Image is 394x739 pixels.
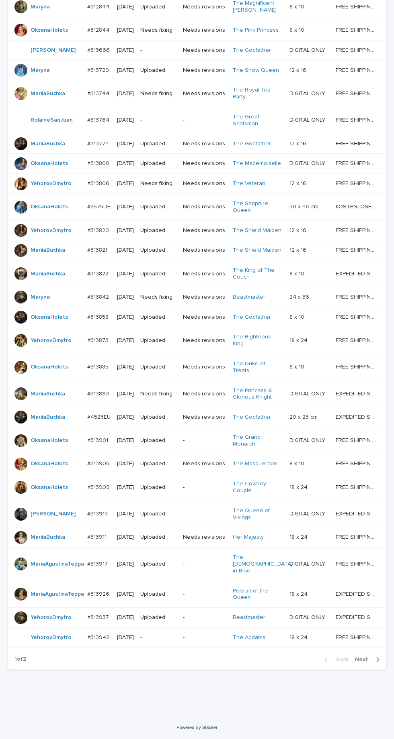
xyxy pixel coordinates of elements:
p: FREE SHIPPING - preview in 1-2 business days, after your approval delivery will take 5-10 b.d. [336,115,377,124]
p: 8 x 10 [289,25,306,34]
tr: Maryna #313729#313729 [DATE]UploadedNeeds revisionsThe Snow Queen 12 x 1612 x 16 FREE SHIPPING - ... [8,60,388,80]
p: Needs fixing [140,27,176,34]
p: Uploaded [140,614,176,621]
p: Needs revisions [183,227,226,234]
p: [DATE] [117,337,134,344]
tr: OksanaHolets #2575DE#2575DE [DATE]UploadedNeeds revisionsThe Sapphire Queen 30 x 40 cm30 x 40 cm ... [8,193,388,220]
p: EXPEDITED SHIPPING - preview in 1-2 business day; delivery up to 5 days after your approval [336,412,377,421]
tr: Maryna #313842#313842 [DATE]Needs fixingNeeds revisionsBeastmaster 24 x 3624 x 36 FREE SHIPPING -... [8,287,388,307]
p: FREE SHIPPING - preview in 1-2 business days, after your approval delivery will take 5-10 b.d. [336,89,377,97]
p: #313820 [87,226,111,234]
p: 8 x 10 [289,312,306,321]
p: DIGITAL ONLY [289,45,327,54]
tr: OksanaHolets #313909#313909 [DATE]Uploaded-The Cowboy Couple 18 x 2418 x 24 FREE SHIPPING - previ... [8,474,388,501]
p: Needs fixing [140,294,176,301]
a: The Sapphire Queen [233,200,283,214]
p: Needs revisions [183,534,226,541]
a: OksanaHolets [31,204,68,210]
a: YehorovDmytro [31,337,72,344]
a: MariaAgustinaTeppa [31,561,84,568]
p: - [183,117,226,124]
tr: OksanaHolets #313858#313858 [DATE]UploadedNeeds revisionsThe Godfather 8 x 108 x 10 FREE SHIPPING... [8,307,388,327]
p: #313821 [87,245,109,254]
p: Uploaded [140,140,176,147]
p: Needs revisions [183,180,226,187]
p: Needs revisions [183,27,226,34]
a: The Grand Monarch [233,434,283,448]
p: Needs revisions [183,4,226,10]
a: Maryna [31,4,50,10]
a: The Cowboy Couple [233,480,283,494]
p: #313917 [87,559,109,568]
a: Powered By Stacker [176,725,217,730]
a: OksanaHolets [31,437,68,444]
p: #313764 [87,115,111,124]
tr: YehorovDmytro #313873#313873 [DATE]UploadedNeeds revisionsThe Righteous King 18 x 2418 x 24 FREE ... [8,327,388,354]
p: #313729 [87,65,111,74]
p: [DATE] [117,364,134,371]
p: #313913 [87,509,109,517]
p: 8 x 10 [289,459,306,467]
tr: MariaAgustinaTeppa #313926#313926 [DATE]Uploaded-Portrait of the Queen 18 x 2418 x 24 EXPEDITED S... [8,581,388,608]
a: Beastmaster [233,294,265,301]
p: #2575DE [87,202,112,210]
p: - [183,561,226,568]
tr: OksanaHolets #313885#313885 [DATE]UploadedNeeds revisionsThe Duke of Treats 8 x 108 x 10 FREE SHI... [8,354,388,381]
a: The [DEMOGRAPHIC_DATA] in Blue [233,554,293,574]
p: 8 x 10 [289,2,306,10]
a: YehorovDmytro [31,634,72,641]
p: FREE SHIPPING - preview in 1-2 business days, after your approval delivery will take 5-10 b.d. [336,312,377,321]
tr: MariaAgustinaTeppa #313917#313917 [DATE]Uploaded-The [DEMOGRAPHIC_DATA] in Blue DIGITAL ONLYDIGIT... [8,548,388,581]
a: OksanaHolets [31,460,68,467]
p: - [140,634,176,641]
a: The Veteran [233,180,265,187]
p: [DATE] [117,140,134,147]
p: Needs revisions [183,271,226,277]
p: 20 x 25 cm [289,412,319,421]
a: MariiaBuchka [31,414,65,421]
a: OksanaHolets [31,484,68,491]
p: FREE SHIPPING - preview in 1-2 business days, after your approval delivery will take 5-10 b.d. [336,362,377,371]
p: Uploaded [140,204,176,210]
p: #313905 [87,459,111,467]
p: Needs revisions [183,337,226,344]
p: [DATE] [117,414,134,421]
p: Uploaded [140,160,176,167]
a: The Shield Maiden [233,227,281,234]
p: Needs revisions [183,140,226,147]
p: FREE SHIPPING - preview in 1-2 business days, after your approval delivery will take 5-10 b.d. [336,336,377,344]
p: #313909 [87,482,111,491]
p: FREE SHIPPING - preview in 1-2 business days, after your approval delivery will take 5-10 b.d. [336,25,377,34]
p: [DATE] [117,561,134,568]
tr: [PERSON_NAME] #313913#313913 [DATE]Uploaded-The Queen of Vikings DIGITAL ONLYDIGITAL ONLY EXPEDIT... [8,501,388,527]
p: Needs revisions [183,47,226,54]
p: Needs revisions [183,67,226,74]
p: [DATE] [117,634,134,641]
p: - [183,511,226,517]
p: Uploaded [140,460,176,467]
p: #313858 [87,312,110,321]
p: 8 x 10 [289,362,306,371]
tr: MariiaBuchka #313821#313821 [DATE]UploadedNeeds revisionsThe Shield Maiden 12 x 1612 x 16 FREE SH... [8,240,388,261]
p: [DATE] [117,314,134,321]
p: [DATE] [117,271,134,277]
p: #313806 [87,179,111,187]
p: FREE SHIPPING - preview in 1-2 business days, after your approval delivery will take 5-10 b.d. [336,482,377,491]
p: Uploaded [140,67,176,74]
a: The Pink Princess [233,27,279,34]
p: Needs fixing [140,90,176,97]
a: Maryna [31,294,50,301]
a: RolaineSanJuan [31,117,73,124]
p: Uploaded [140,414,176,421]
p: FREE SHIPPING - preview in 1-2 business days, after your approval delivery will take 5-10 b.d. [336,139,377,147]
p: [DATE] [117,47,134,54]
tr: YehorovDmytro #313806#313806 [DATE]Needs fixingNeeds revisionsThe Veteran 12 x 1612 x 16 FREE SHI... [8,174,388,194]
p: #313885 [87,362,110,371]
a: MariiaBuchka [31,271,65,277]
p: Needs revisions [183,414,226,421]
a: OksanaHolets [31,160,68,167]
a: The Godfather [233,314,271,321]
p: 12 x 16 [289,65,308,74]
tr: OksanaHolets #313800#313800 [DATE]UploadedNeeds revisionsThe Mademoiselle DIGITAL ONLYDIGITAL ONL... [8,154,388,174]
a: The Queen of Vikings [233,507,283,521]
